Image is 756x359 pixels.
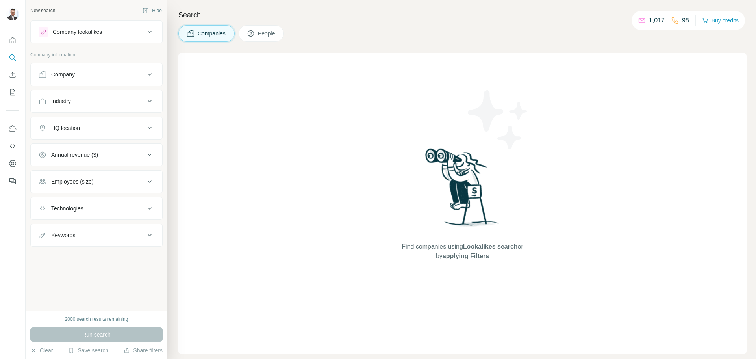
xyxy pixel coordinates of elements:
[53,28,102,36] div: Company lookalikes
[399,242,525,261] span: Find companies using or by
[463,84,534,155] img: Surfe Illustration - Stars
[51,151,98,159] div: Annual revenue ($)
[31,65,162,84] button: Company
[178,9,747,20] h4: Search
[463,243,518,250] span: Lookalikes search
[198,30,226,37] span: Companies
[6,50,19,65] button: Search
[6,139,19,153] button: Use Surfe API
[682,16,689,25] p: 98
[31,92,162,111] button: Industry
[51,97,71,105] div: Industry
[124,346,163,354] button: Share filters
[51,205,83,212] div: Technologies
[649,16,665,25] p: 1,017
[51,231,75,239] div: Keywords
[31,226,162,245] button: Keywords
[31,199,162,218] button: Technologies
[6,122,19,136] button: Use Surfe on LinkedIn
[51,178,93,186] div: Employees (size)
[422,146,504,234] img: Surfe Illustration - Woman searching with binoculars
[137,5,167,17] button: Hide
[702,15,739,26] button: Buy credits
[68,346,108,354] button: Save search
[6,33,19,47] button: Quick start
[258,30,276,37] span: People
[65,316,128,323] div: 2000 search results remaining
[6,68,19,82] button: Enrich CSV
[30,346,53,354] button: Clear
[6,85,19,99] button: My lists
[6,156,19,171] button: Dashboard
[51,124,80,132] div: HQ location
[30,51,163,58] p: Company information
[6,8,19,20] img: Avatar
[31,172,162,191] button: Employees (size)
[51,71,75,78] div: Company
[6,174,19,188] button: Feedback
[31,145,162,164] button: Annual revenue ($)
[443,253,489,259] span: applying Filters
[31,119,162,138] button: HQ location
[31,22,162,41] button: Company lookalikes
[30,7,55,14] div: New search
